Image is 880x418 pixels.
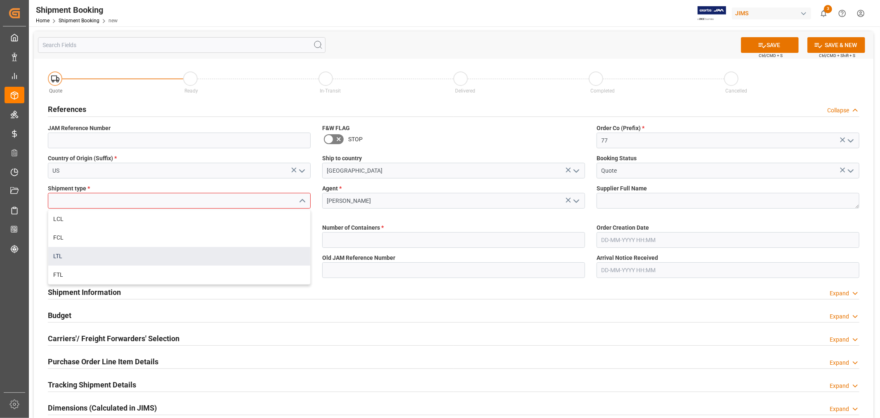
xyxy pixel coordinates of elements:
span: JAM Reference Number [48,124,111,133]
button: SAVE [741,37,799,53]
button: close menu [295,195,308,207]
span: Order Creation Date [597,223,649,232]
h2: Dimensions (Calculated in JIMS) [48,402,157,413]
span: Order Co (Prefix) [597,124,644,133]
h2: Shipment Information [48,287,121,298]
span: Delivered [455,88,475,94]
span: Ready [184,88,198,94]
h2: Purchase Order Line Item Details [48,356,158,367]
button: open menu [844,134,856,147]
span: Arrival Notice Received [597,254,658,262]
span: Shipment type [48,184,90,193]
img: Exertis%20JAM%20-%20Email%20Logo.jpg_1722504956.jpg [698,6,726,21]
span: Ship to country [322,154,362,163]
span: Old JAM Reference Number [322,254,395,262]
button: open menu [570,195,582,207]
span: Ctrl/CMD + Shift + S [819,52,855,59]
span: In-Transit [320,88,341,94]
div: Collapse [827,106,849,115]
span: Number of Containers [322,223,384,232]
div: FTL [48,266,310,284]
div: Expand [830,405,849,413]
input: DD-MM-YYYY HH:MM [597,262,859,278]
div: Expand [830,382,849,390]
input: Type to search/select [48,163,311,178]
h2: References [48,104,86,115]
span: Cancelled [726,88,748,94]
input: DD-MM-YYYY HH:MM [597,232,859,248]
button: open menu [844,164,856,177]
span: Country of Origin (Suffix) [48,154,117,163]
button: open menu [295,164,308,177]
button: JIMS [732,5,814,21]
div: Expand [830,335,849,344]
span: Agent [322,184,342,193]
div: FCL [48,228,310,247]
button: SAVE & NEW [807,37,865,53]
div: Expand [830,289,849,298]
span: 3 [824,5,832,13]
a: Home [36,18,50,24]
div: LCL [48,210,310,228]
span: Quote [50,88,63,94]
h2: Tracking Shipment Details [48,379,136,390]
button: open menu [570,164,582,177]
span: Supplier Full Name [597,184,647,193]
h2: Budget [48,310,71,321]
span: Booking Status [597,154,637,163]
span: F&W FLAG [322,124,350,133]
button: Help Center [833,4,852,23]
div: JIMS [732,7,811,19]
span: Ctrl/CMD + S [759,52,783,59]
button: show 3 new notifications [814,4,833,23]
span: STOP [348,135,363,144]
h2: Carriers'/ Freight Forwarders' Selection [48,333,179,344]
div: Expand [830,312,849,321]
input: Search Fields [38,37,326,53]
div: Shipment Booking [36,4,118,16]
div: Expand [830,359,849,367]
span: Completed [590,88,615,94]
div: LTL [48,247,310,266]
a: Shipment Booking [59,18,99,24]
